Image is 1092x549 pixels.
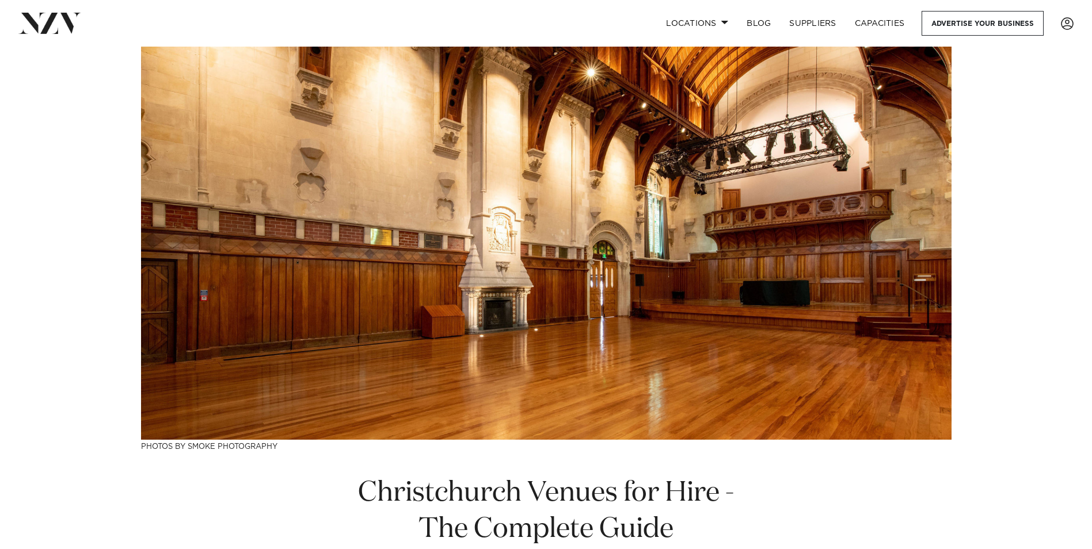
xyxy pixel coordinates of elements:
[737,11,780,36] a: BLOG
[846,11,914,36] a: Capacities
[18,13,81,33] img: nzv-logo.png
[780,11,845,36] a: SUPPLIERS
[657,11,737,36] a: Locations
[141,440,952,452] h3: Photos by Smoke Photography
[349,475,743,548] h1: Christchurch Venues for Hire - The Complete Guide
[141,47,952,440] img: Christchurch Venues for Hire - The Complete Guide
[922,11,1044,36] a: Advertise your business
